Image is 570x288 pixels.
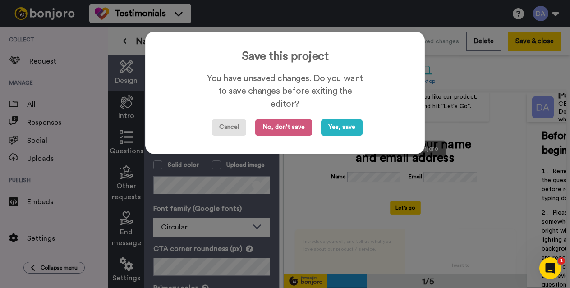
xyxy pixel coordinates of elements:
h3: Save this project [164,50,406,63]
button: Yes, save [321,119,363,136]
div: You have unsaved changes. Do you want to save changes before exiting the editor? [206,72,364,111]
button: No, don't save [255,119,312,136]
button: Cancel [212,119,246,136]
span: 1 [558,257,565,265]
iframe: Intercom live chat [539,257,561,279]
